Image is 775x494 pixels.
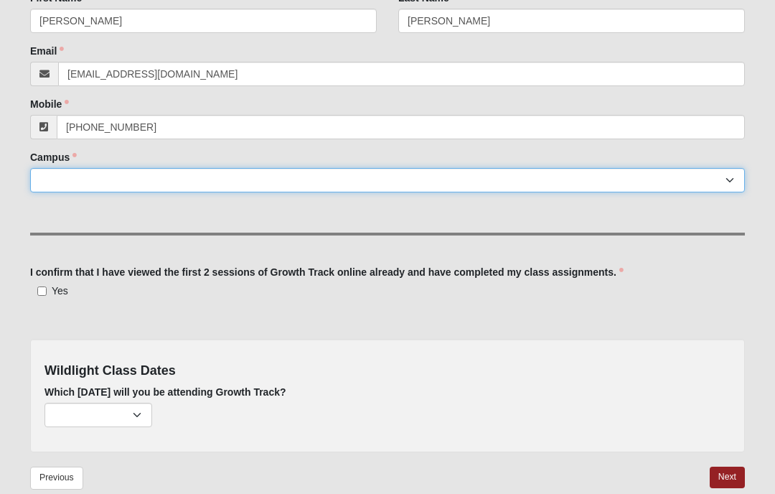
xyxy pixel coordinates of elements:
[710,467,745,488] a: Next
[30,44,64,58] label: Email
[30,150,77,164] label: Campus
[44,385,286,399] label: Which [DATE] will you be attending Growth Track?
[37,286,47,296] input: Yes
[44,363,731,379] h4: Wildlight Class Dates
[30,97,69,111] label: Mobile
[30,467,83,489] a: Previous
[52,285,68,297] span: Yes
[30,265,624,279] label: I confirm that I have viewed the first 2 sessions of Growth Track online already and have complet...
